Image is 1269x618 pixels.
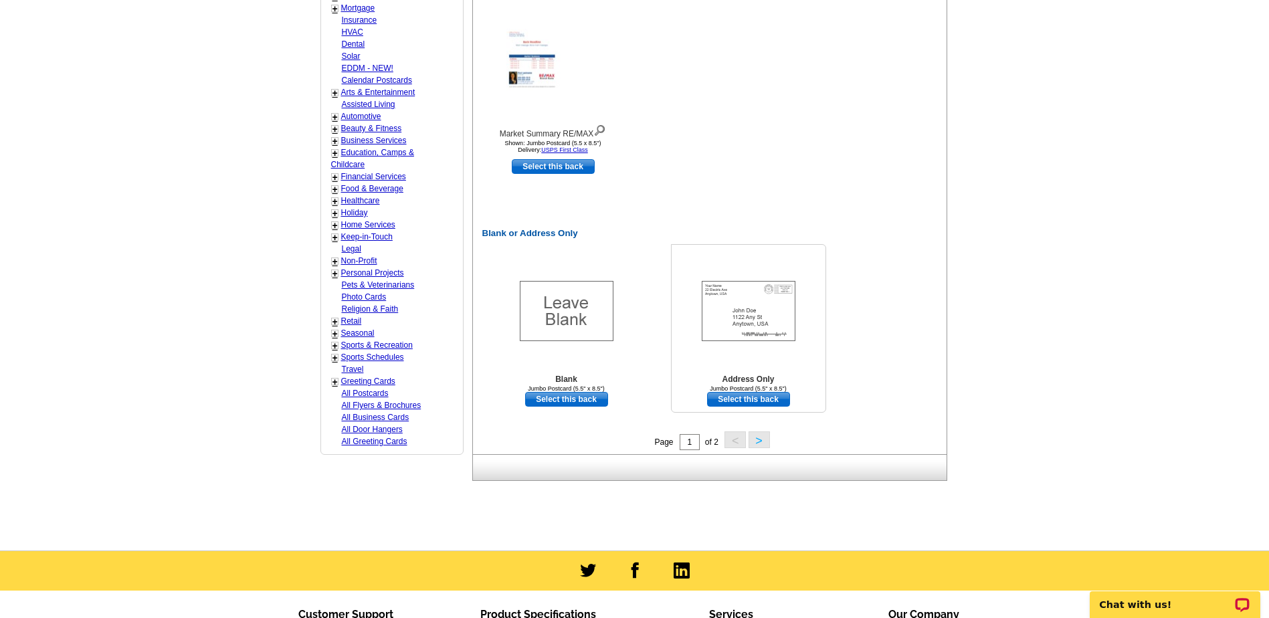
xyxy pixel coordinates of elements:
[342,244,361,253] a: Legal
[332,256,338,267] a: +
[520,281,613,341] img: Blank Template
[341,377,395,386] a: Greeting Cards
[342,100,395,109] a: Assisted Living
[341,340,413,350] a: Sports & Recreation
[702,281,795,341] img: Addresses Only
[341,184,403,193] a: Food & Beverage
[341,208,368,217] a: Holiday
[332,148,338,159] a: +
[332,3,338,14] a: +
[341,232,393,241] a: Keep-in-Touch
[341,328,375,338] a: Seasonal
[332,208,338,219] a: +
[342,401,421,410] a: All Flyers & Brochures
[332,112,338,122] a: +
[332,88,338,98] a: +
[654,437,673,447] span: Page
[332,124,338,134] a: +
[332,352,338,363] a: +
[705,437,718,447] span: of 2
[341,124,402,133] a: Beauty & Fitness
[342,15,377,25] a: Insurance
[675,385,822,392] div: Jumbo Postcard (5.5" x 8.5")
[506,29,600,90] img: Market Summary RE/MAX
[342,389,389,398] a: All Postcards
[332,196,338,207] a: +
[555,375,577,384] b: Blank
[342,39,365,49] a: Dental
[342,365,364,374] a: Travel
[332,377,338,387] a: +
[342,425,403,434] a: All Door Hangers
[341,352,404,362] a: Sports Schedules
[341,196,380,205] a: Healthcare
[332,172,338,183] a: +
[525,392,608,407] a: use this design
[480,140,627,153] div: Shown: Jumbo Postcard (5.5 x 8.5") Delivery:
[341,172,406,181] a: Financial Services
[341,268,404,278] a: Personal Projects
[342,280,415,290] a: Pets & Veterinarians
[341,220,395,229] a: Home Services
[332,328,338,339] a: +
[342,304,399,314] a: Religion & Faith
[512,159,595,174] a: use this design
[331,148,414,169] a: Education, Camps & Childcare
[342,64,393,73] a: EDDM - NEW!
[707,392,790,407] a: use this design
[341,112,381,121] a: Automotive
[342,413,409,422] a: All Business Cards
[724,431,746,448] button: <
[722,375,774,384] b: Address Only
[342,51,361,61] a: Solar
[1081,576,1269,618] iframe: LiveChat chat widget
[342,292,387,302] a: Photo Cards
[332,184,338,195] a: +
[342,76,412,85] a: Calendar Postcards
[332,316,338,327] a: +
[342,437,407,446] a: All Greeting Cards
[341,256,377,266] a: Non-Profit
[749,431,770,448] button: >
[332,340,338,351] a: +
[332,220,338,231] a: +
[332,136,338,146] a: +
[493,385,640,392] div: Jumbo Postcard (5.5" x 8.5")
[341,136,407,145] a: Business Services
[332,268,338,279] a: +
[480,122,627,140] div: Market Summary RE/MAX
[593,122,606,136] img: view design details
[332,232,338,243] a: +
[341,3,375,13] a: Mortgage
[341,88,415,97] a: Arts & Entertainment
[541,146,588,153] a: USPS First Class
[341,316,362,326] a: Retail
[476,228,949,239] h2: Blank or Address Only
[342,27,363,37] a: HVAC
